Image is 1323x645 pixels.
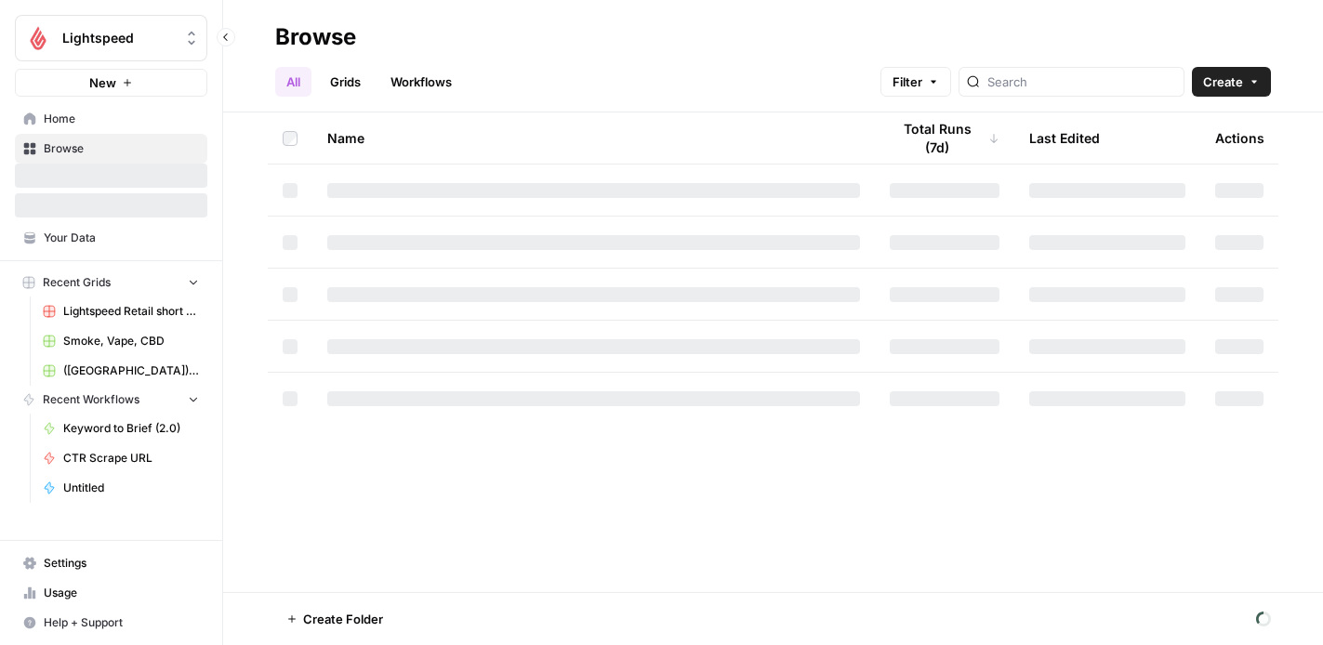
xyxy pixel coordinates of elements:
[15,386,207,414] button: Recent Workflows
[303,610,383,628] span: Create Folder
[34,356,207,386] a: ([GEOGRAPHIC_DATA]) [DEMOGRAPHIC_DATA] - Generate Articles
[987,72,1176,91] input: Search
[63,480,199,496] span: Untitled
[893,72,922,91] span: Filter
[327,112,860,164] div: Name
[275,22,356,52] div: Browse
[21,21,55,55] img: Lightspeed Logo
[44,614,199,631] span: Help + Support
[15,548,207,578] a: Settings
[890,112,999,164] div: Total Runs (7d)
[44,555,199,572] span: Settings
[1192,67,1271,97] button: Create
[15,69,207,97] button: New
[15,104,207,134] a: Home
[89,73,116,92] span: New
[43,274,111,291] span: Recent Grids
[15,608,207,638] button: Help + Support
[34,326,207,356] a: Smoke, Vape, CBD
[34,414,207,443] a: Keyword to Brief (2.0)
[63,362,199,379] span: ([GEOGRAPHIC_DATA]) [DEMOGRAPHIC_DATA] - Generate Articles
[275,604,394,634] button: Create Folder
[63,420,199,437] span: Keyword to Brief (2.0)
[880,67,951,97] button: Filter
[44,230,199,246] span: Your Data
[15,269,207,296] button: Recent Grids
[43,391,139,408] span: Recent Workflows
[44,140,199,157] span: Browse
[15,15,207,61] button: Workspace: Lightspeed
[63,333,199,349] span: Smoke, Vape, CBD
[275,67,311,97] a: All
[15,578,207,608] a: Usage
[34,443,207,473] a: CTR Scrape URL
[379,67,463,97] a: Workflows
[1029,112,1100,164] div: Last Edited
[15,134,207,164] a: Browse
[62,29,175,47] span: Lightspeed
[34,296,207,326] a: Lightspeed Retail short form ad copy - Apparel and Footwear
[63,450,199,467] span: CTR Scrape URL
[1215,112,1264,164] div: Actions
[44,585,199,601] span: Usage
[319,67,372,97] a: Grids
[63,303,199,320] span: Lightspeed Retail short form ad copy - Apparel and Footwear
[34,473,207,503] a: Untitled
[15,223,207,253] a: Your Data
[44,111,199,127] span: Home
[1203,72,1243,91] span: Create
